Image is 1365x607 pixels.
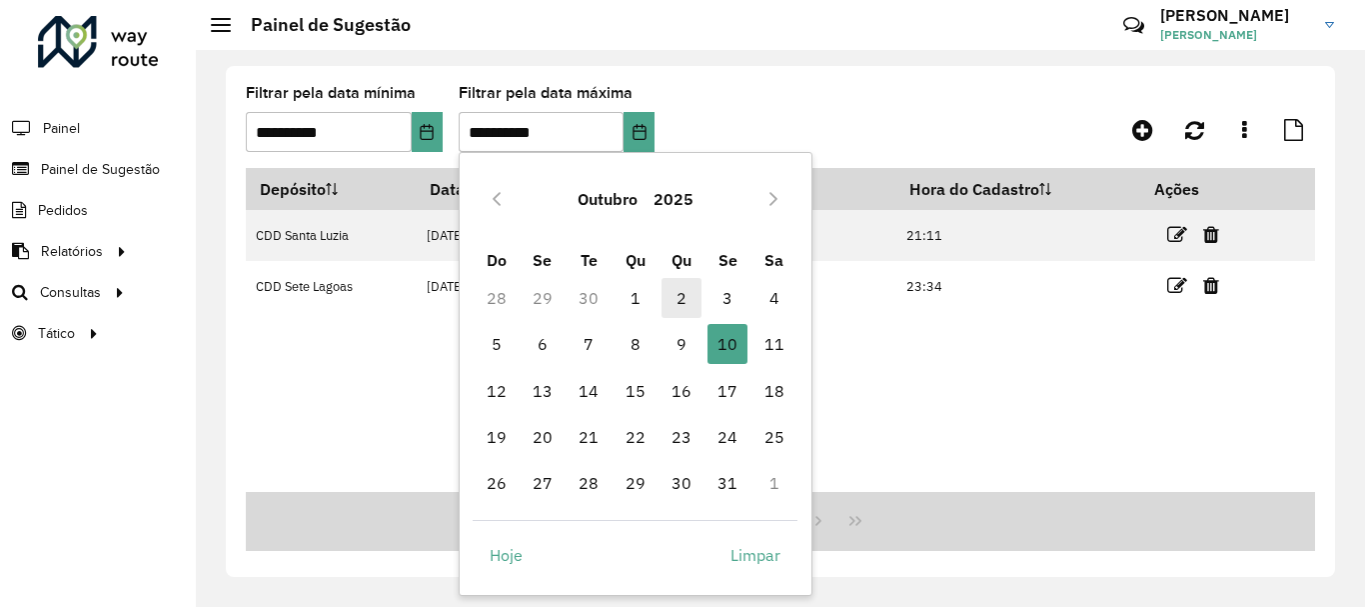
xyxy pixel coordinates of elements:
td: 29 [520,275,566,321]
span: 28 [569,463,609,503]
td: 1 [612,275,658,321]
span: [PERSON_NAME] [1160,26,1310,44]
a: Editar [1167,272,1187,299]
span: 24 [707,417,747,457]
span: Tático [38,323,75,344]
td: 2 [659,275,704,321]
div: Choose Date [459,152,812,596]
button: Previous Month [481,183,513,215]
td: 27 [520,460,566,506]
th: Depósito [246,168,416,210]
span: Relatórios [41,241,103,262]
span: 12 [477,371,517,411]
label: Filtrar pela data mínima [246,81,416,105]
span: 7 [569,324,609,364]
button: Choose Date [624,112,655,152]
span: Se [718,250,737,270]
td: 20 [520,414,566,460]
td: 30 [659,460,704,506]
span: 10 [707,324,747,364]
span: Do [487,250,507,270]
td: 7 [566,321,612,367]
a: Contato Rápido [1112,4,1155,47]
td: CDD Santa Luzia [246,210,416,261]
span: Sa [764,250,783,270]
td: 9 [659,321,704,367]
span: 17 [707,371,747,411]
span: Pedidos [38,200,88,221]
td: 16 [659,368,704,414]
td: 17 [704,368,750,414]
td: 31 [704,460,750,506]
span: 11 [754,324,794,364]
td: 8 [612,321,658,367]
td: CDD Sete Lagoas [246,261,416,312]
span: 3 [707,278,747,318]
td: 15 [612,368,658,414]
button: Hoje [473,535,540,575]
td: 5 [473,321,519,367]
a: Editar [1167,221,1187,248]
th: Data de Vigência [416,168,653,210]
td: 29 [612,460,658,506]
span: Hoje [490,543,523,567]
a: Excluir [1203,221,1219,248]
span: 5 [477,324,517,364]
button: Next Month [757,183,789,215]
td: 28 [566,460,612,506]
span: 1 [616,278,656,318]
th: Ações [1141,168,1261,210]
td: 11 [751,321,797,367]
td: 12 [473,368,519,414]
span: 9 [662,324,701,364]
label: Filtrar pela data máxima [459,81,633,105]
span: Painel [43,118,80,139]
th: Hora do Cadastro [895,168,1140,210]
span: 13 [523,371,563,411]
span: Consultas [40,282,101,303]
td: [DATE] [416,210,653,261]
td: 25 [751,414,797,460]
td: 4 [751,275,797,321]
td: 18 [751,368,797,414]
td: 6 [520,321,566,367]
span: 15 [616,371,656,411]
h2: Painel de Sugestão [231,14,411,36]
button: Choose Month [570,175,646,223]
a: Excluir [1203,272,1219,299]
td: 24 [704,414,750,460]
td: 1 [751,460,797,506]
span: 23 [662,417,701,457]
span: 22 [616,417,656,457]
h3: [PERSON_NAME] [1160,6,1310,25]
span: 16 [662,371,701,411]
span: 29 [616,463,656,503]
span: 19 [477,417,517,457]
span: 14 [569,371,609,411]
span: Qu [626,250,646,270]
td: 21:11 [895,210,1140,261]
td: 30 [566,275,612,321]
td: 10 [704,321,750,367]
button: Choose Date [412,112,443,152]
span: 6 [523,324,563,364]
span: 27 [523,463,563,503]
span: 25 [754,417,794,457]
td: 26 [473,460,519,506]
span: Te [581,250,598,270]
td: [DATE] [416,261,653,312]
button: Limpar [713,535,797,575]
button: Choose Year [646,175,701,223]
td: 13 [520,368,566,414]
span: Painel de Sugestão [41,159,160,180]
span: Limpar [730,543,780,567]
span: 31 [707,463,747,503]
td: 23 [659,414,704,460]
td: 19 [473,414,519,460]
span: 2 [662,278,701,318]
td: 21 [566,414,612,460]
td: 3 [704,275,750,321]
span: 26 [477,463,517,503]
span: 21 [569,417,609,457]
span: 30 [662,463,701,503]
